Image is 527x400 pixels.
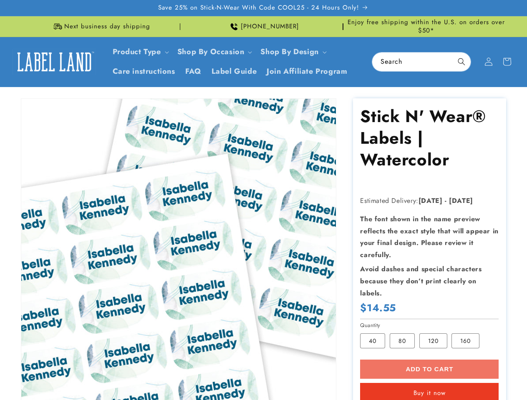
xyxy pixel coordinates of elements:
[108,62,180,81] a: Care instructions
[13,49,96,75] img: Label Land
[184,16,343,37] div: Announcement
[212,67,257,76] span: Label Guide
[64,22,150,31] span: Next business day shipping
[449,196,473,205] strong: [DATE]
[255,42,330,62] summary: Shop By Design
[207,62,262,81] a: Label Guide
[262,62,352,81] a: Join Affiliate Program
[113,46,161,57] a: Product Type
[10,46,99,78] a: Label Land
[260,46,318,57] a: Shop By Design
[180,62,207,81] a: FAQ
[347,16,506,37] div: Announcement
[267,67,347,76] span: Join Affiliate Program
[360,264,482,298] strong: Avoid dashes and special characters because they don’t print clearly on labels.
[21,16,180,37] div: Announcement
[360,195,499,207] p: Estimated Delivery:
[172,42,256,62] summary: Shop By Occasion
[185,67,202,76] span: FAQ
[360,333,385,348] label: 40
[108,42,172,62] summary: Product Type
[390,333,415,348] label: 80
[360,321,381,330] legend: Quantity
[360,301,396,314] span: $14.55
[419,333,447,348] label: 120
[445,196,447,205] strong: -
[113,67,175,76] span: Care instructions
[158,4,359,12] span: Save 25% on Stick-N-Wear With Code COOL25 - 24 Hours Only!
[177,47,245,57] span: Shop By Occasion
[360,105,499,170] h1: Stick N' Wear® Labels | Watercolor
[451,333,479,348] label: 160
[241,22,299,31] span: [PHONE_NUMBER]
[452,52,471,71] button: Search
[347,18,506,35] span: Enjoy free shipping within the U.S. on orders over $50*
[419,196,443,205] strong: [DATE]
[360,214,498,260] strong: The font shown in the name preview reflects the exact style that will appear in your final design...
